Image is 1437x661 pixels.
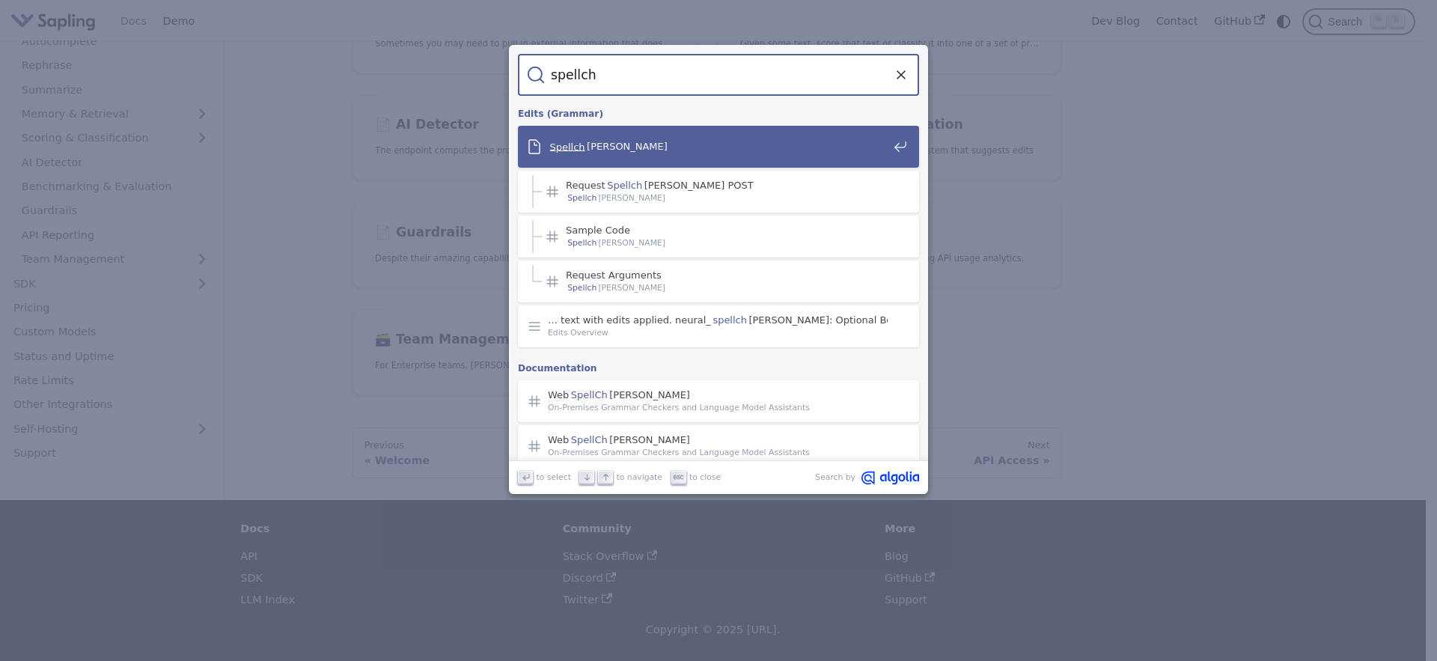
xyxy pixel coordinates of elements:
span: Web [PERSON_NAME]​ [548,389,888,401]
span: Sample Code​ [566,224,888,237]
a: WebSpellCh[PERSON_NAME]​On-Premises Grammar Checkers and Language Model Assistants [518,380,919,422]
span: [PERSON_NAME] [566,192,888,204]
div: Edits (Grammar) [515,96,922,126]
mark: SpellCh [569,387,609,402]
input: Search docs [545,54,892,96]
a: WebSpellCh[PERSON_NAME]On-Premises Grammar Checkers and Language Model Assistants [518,425,919,467]
span: Request [PERSON_NAME] POST​ [566,179,888,192]
mark: SpellCh [569,432,609,447]
a: Sample Code​Spellch[PERSON_NAME] [518,216,919,258]
a: RequestSpellch[PERSON_NAME] POST​Spellch[PERSON_NAME] [518,171,919,213]
mark: Spellch [605,177,644,192]
svg: Escape key [673,472,684,483]
svg: Algolia [861,471,919,485]
div: Documentation [515,350,922,380]
span: Edits Overview [548,326,888,339]
a: … text with edits applied. neural_spellch[PERSON_NAME]: Optional Boolean Default is …Edits Overview [518,305,919,347]
span: to select [537,471,571,484]
svg: Arrow down [582,472,593,483]
span: On-Premises Grammar Checkers and Language Model Assistants [548,446,888,459]
span: Search by [815,471,855,485]
span: On-Premises Grammar Checkers and Language Model Assistants [548,401,888,414]
mark: Spellch [566,192,598,204]
span: [PERSON_NAME] [566,281,888,294]
span: Web [PERSON_NAME] [548,433,888,446]
span: to navigate [617,471,662,484]
span: … text with edits applied. neural_ [PERSON_NAME]: Optional Boolean Default is … [548,314,888,326]
span: [PERSON_NAME] [566,237,888,249]
a: Request Arguments​Spellch[PERSON_NAME] [518,261,919,302]
span: to close [689,471,721,484]
mark: Spellch [566,281,598,294]
mark: Spellch [566,237,598,249]
span: [PERSON_NAME] [548,140,888,153]
button: Clear the query [892,66,910,84]
svg: Arrow up [600,472,611,483]
svg: Enter key [520,472,531,483]
mark: spellch [711,312,749,327]
mark: Spellch [548,139,587,154]
a: Search byAlgolia [815,471,919,485]
span: Request Arguments​ [566,269,888,281]
a: Spellch[PERSON_NAME] [518,126,919,168]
